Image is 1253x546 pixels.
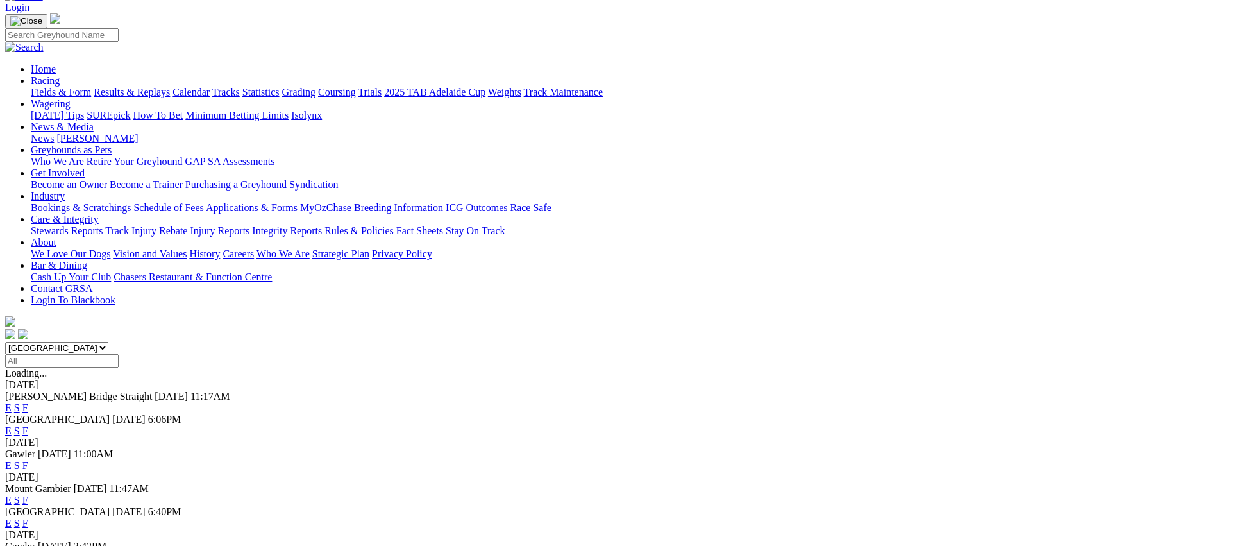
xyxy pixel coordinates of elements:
[74,483,107,494] span: [DATE]
[31,248,110,259] a: We Love Our Dogs
[94,87,170,98] a: Results & Replays
[31,87,1248,98] div: Racing
[148,506,181,517] span: 6:40PM
[31,260,87,271] a: Bar & Dining
[289,179,338,190] a: Syndication
[14,402,20,413] a: S
[31,87,91,98] a: Fields & Form
[446,225,505,236] a: Stay On Track
[5,2,29,13] a: Login
[155,391,188,402] span: [DATE]
[14,518,20,529] a: S
[384,87,485,98] a: 2025 TAB Adelaide Cup
[324,225,394,236] a: Rules & Policies
[189,248,220,259] a: History
[5,414,110,425] span: [GEOGRAPHIC_DATA]
[312,248,369,259] a: Strategic Plan
[372,248,432,259] a: Privacy Policy
[31,191,65,201] a: Industry
[185,110,289,121] a: Minimum Betting Limits
[31,294,115,305] a: Login To Blackbook
[31,167,85,178] a: Get Involved
[31,75,60,86] a: Racing
[358,87,382,98] a: Trials
[133,110,183,121] a: How To Bet
[5,506,110,517] span: [GEOGRAPHIC_DATA]
[396,225,443,236] a: Fact Sheets
[10,16,42,26] img: Close
[105,225,187,236] a: Track Injury Rebate
[5,368,47,379] span: Loading...
[109,483,149,494] span: 11:47AM
[291,110,322,121] a: Isolynx
[5,316,15,327] img: logo-grsa-white.png
[38,448,71,459] span: [DATE]
[114,271,272,282] a: Chasers Restaurant & Function Centre
[18,329,28,339] img: twitter.svg
[5,495,12,506] a: E
[190,391,230,402] span: 11:17AM
[5,437,1248,448] div: [DATE]
[31,121,94,132] a: News & Media
[22,402,28,413] a: F
[14,495,20,506] a: S
[31,179,107,190] a: Become an Owner
[31,156,84,167] a: Who We Are
[31,271,1248,283] div: Bar & Dining
[31,144,112,155] a: Greyhounds as Pets
[256,248,310,259] a: Who We Are
[113,248,187,259] a: Vision and Values
[133,202,203,213] a: Schedule of Fees
[5,28,119,42] input: Search
[446,202,507,213] a: ICG Outcomes
[50,13,60,24] img: logo-grsa-white.png
[300,202,351,213] a: MyOzChase
[22,495,28,506] a: F
[5,425,12,436] a: E
[510,202,551,213] a: Race Safe
[5,448,35,459] span: Gawler
[185,179,287,190] a: Purchasing a Greyhound
[31,110,84,121] a: [DATE] Tips
[31,179,1248,191] div: Get Involved
[22,518,28,529] a: F
[185,156,275,167] a: GAP SA Assessments
[31,110,1248,121] div: Wagering
[252,225,322,236] a: Integrity Reports
[31,202,1248,214] div: Industry
[14,460,20,471] a: S
[282,87,315,98] a: Grading
[31,156,1248,167] div: Greyhounds as Pets
[31,225,103,236] a: Stewards Reports
[31,214,99,225] a: Care & Integrity
[206,202,298,213] a: Applications & Forms
[5,483,71,494] span: Mount Gambier
[5,402,12,413] a: E
[5,460,12,471] a: E
[223,248,254,259] a: Careers
[31,202,131,213] a: Bookings & Scratchings
[5,354,119,368] input: Select date
[190,225,249,236] a: Injury Reports
[31,248,1248,260] div: About
[14,425,20,436] a: S
[5,14,47,28] button: Toggle navigation
[5,518,12,529] a: E
[31,64,56,74] a: Home
[5,379,1248,391] div: [DATE]
[354,202,443,213] a: Breeding Information
[5,472,1248,483] div: [DATE]
[148,414,181,425] span: 6:06PM
[22,425,28,436] a: F
[31,225,1248,237] div: Care & Integrity
[87,110,130,121] a: SUREpick
[524,87,603,98] a: Track Maintenance
[74,448,114,459] span: 11:00AM
[488,87,521,98] a: Weights
[112,414,146,425] span: [DATE]
[242,87,280,98] a: Statistics
[5,529,1248,541] div: [DATE]
[31,237,56,248] a: About
[5,42,44,53] img: Search
[56,133,138,144] a: [PERSON_NAME]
